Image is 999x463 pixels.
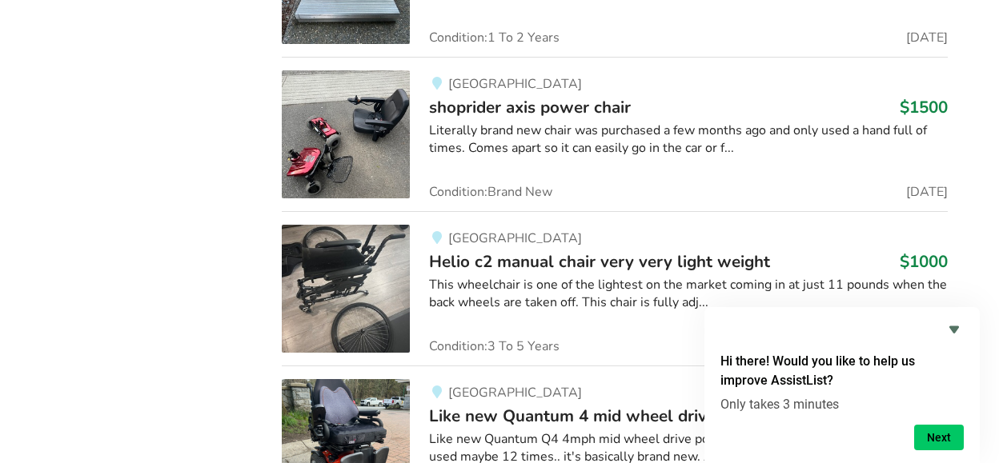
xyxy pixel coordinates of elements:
[906,186,948,198] span: [DATE]
[429,250,770,273] span: Helio c2 manual chair very very light weight
[429,340,560,353] span: Condition: 3 To 5 Years
[720,397,964,412] p: Only takes 3 minutes
[448,230,582,247] span: [GEOGRAPHIC_DATA]
[945,320,964,339] button: Hide survey
[282,70,410,198] img: mobility-shoprider axis power chair
[900,97,948,118] h3: $1500
[914,425,964,450] button: Next question
[448,384,582,401] span: [GEOGRAPHIC_DATA]
[448,75,582,93] span: [GEOGRAPHIC_DATA]
[429,405,811,427] span: Like new Quantum 4 mid wheel drive power chair
[906,31,948,44] span: [DATE]
[720,320,964,450] div: Hi there! Would you like to help us improve AssistList?
[900,251,948,272] h3: $1000
[282,211,947,365] a: mobility-helio c2 manual chair very very light weight [GEOGRAPHIC_DATA]Helio c2 manual chair very...
[429,122,947,158] div: Literally brand new chair was purchased a few months ago and only used a hand full of times. Come...
[720,352,964,390] h2: Hi there! Would you like to help us improve AssistList?
[429,276,947,313] div: This wheelchair is one of the lightest on the market coming in at just 11 pounds when the back wh...
[429,96,631,118] span: shoprider axis power chair
[429,31,560,44] span: Condition: 1 To 2 Years
[282,57,947,211] a: mobility-shoprider axis power chair [GEOGRAPHIC_DATA]shoprider axis power chair$1500Literally bra...
[429,186,552,198] span: Condition: Brand New
[282,225,410,353] img: mobility-helio c2 manual chair very very light weight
